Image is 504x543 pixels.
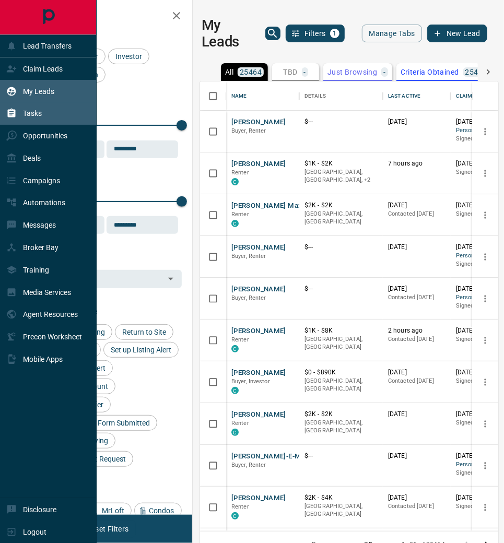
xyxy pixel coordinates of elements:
[231,345,239,352] div: condos.ca
[331,30,338,37] span: 1
[231,81,247,111] div: Name
[119,328,170,336] span: Return to Site
[465,68,487,76] p: 25445
[388,493,446,502] p: [DATE]
[231,326,286,336] button: [PERSON_NAME]
[231,387,239,394] div: condos.ca
[115,324,173,340] div: Return to Site
[231,378,270,385] span: Buyer, Investor
[388,502,446,511] p: Contacted [DATE]
[304,419,378,435] p: [GEOGRAPHIC_DATA], [GEOGRAPHIC_DATA]
[388,293,446,302] p: Contacted [DATE]
[427,25,487,42] button: New Lead
[231,410,286,420] button: [PERSON_NAME]
[283,68,297,76] p: TBD
[231,178,239,185] div: condos.ca
[231,220,239,227] div: condos.ca
[231,452,317,462] button: [PERSON_NAME]-E-Matsui
[477,166,493,181] button: more
[388,243,446,252] p: [DATE]
[304,159,378,168] p: $1K - $2K
[388,201,446,210] p: [DATE]
[388,117,446,126] p: [DATE]
[304,502,378,518] p: [GEOGRAPHIC_DATA], [GEOGRAPHIC_DATA]
[327,68,377,76] p: Just Browsing
[231,462,266,468] span: Buyer, Renter
[304,326,378,335] p: $1K - $8K
[304,493,378,502] p: $2K - $4K
[477,374,493,390] button: more
[231,253,266,259] span: Buyer, Renter
[304,168,378,184] p: North York, Toronto
[304,368,378,377] p: $0 - $890K
[98,506,128,515] span: MrLoft
[383,68,385,76] p: -
[79,520,135,538] button: Reset Filters
[304,81,326,111] div: Details
[33,10,182,23] h2: Filters
[299,81,383,111] div: Details
[231,127,266,134] span: Buyer, Renter
[388,368,446,377] p: [DATE]
[388,159,446,168] p: 7 hours ago
[231,512,239,520] div: condos.ca
[304,410,378,419] p: $2K - $2K
[231,493,286,503] button: [PERSON_NAME]
[103,342,179,358] div: Set up Listing Alert
[388,210,446,218] p: Contacted [DATE]
[477,249,493,265] button: more
[383,81,451,111] div: Last Active
[231,285,286,294] button: [PERSON_NAME]
[388,377,446,385] p: Contacted [DATE]
[163,271,178,286] button: Open
[401,68,459,76] p: Criteria Obtained
[134,503,182,518] div: Condos
[107,346,175,354] span: Set up Listing Alert
[388,335,446,344] p: Contacted [DATE]
[388,81,420,111] div: Last Active
[231,503,249,510] span: Renter
[231,368,286,378] button: [PERSON_NAME]
[231,159,286,169] button: [PERSON_NAME]
[226,81,299,111] div: Name
[240,68,262,76] p: 25464
[477,207,493,223] button: more
[477,124,493,139] button: more
[477,500,493,515] button: more
[304,117,378,126] p: $---
[231,336,249,343] span: Renter
[477,416,493,432] button: more
[231,211,249,218] span: Renter
[362,25,421,42] button: Manage Tabs
[388,452,446,461] p: [DATE]
[146,506,178,515] span: Condos
[388,326,446,335] p: 2 hours ago
[231,243,286,253] button: [PERSON_NAME]
[477,291,493,306] button: more
[87,503,132,518] div: MrLoft
[477,458,493,474] button: more
[388,410,446,419] p: [DATE]
[265,27,280,40] button: search button
[477,333,493,348] button: more
[304,68,306,76] p: -
[231,429,239,436] div: condos.ca
[388,285,446,293] p: [DATE]
[231,420,249,427] span: Renter
[304,377,378,393] p: [GEOGRAPHIC_DATA], [GEOGRAPHIC_DATA]
[231,169,249,176] span: Renter
[231,201,306,211] button: [PERSON_NAME] Maxx
[231,117,286,127] button: [PERSON_NAME]
[225,68,233,76] p: All
[108,49,149,64] div: Investor
[304,285,378,293] p: $---
[112,52,146,61] span: Investor
[304,210,378,226] p: [GEOGRAPHIC_DATA], [GEOGRAPHIC_DATA]
[304,201,378,210] p: $2K - $2K
[304,335,378,351] p: [GEOGRAPHIC_DATA], [GEOGRAPHIC_DATA]
[231,294,266,301] span: Buyer, Renter
[304,452,378,461] p: $---
[304,243,378,252] p: $---
[286,25,345,42] button: Filters1
[202,17,260,50] h1: My Leads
